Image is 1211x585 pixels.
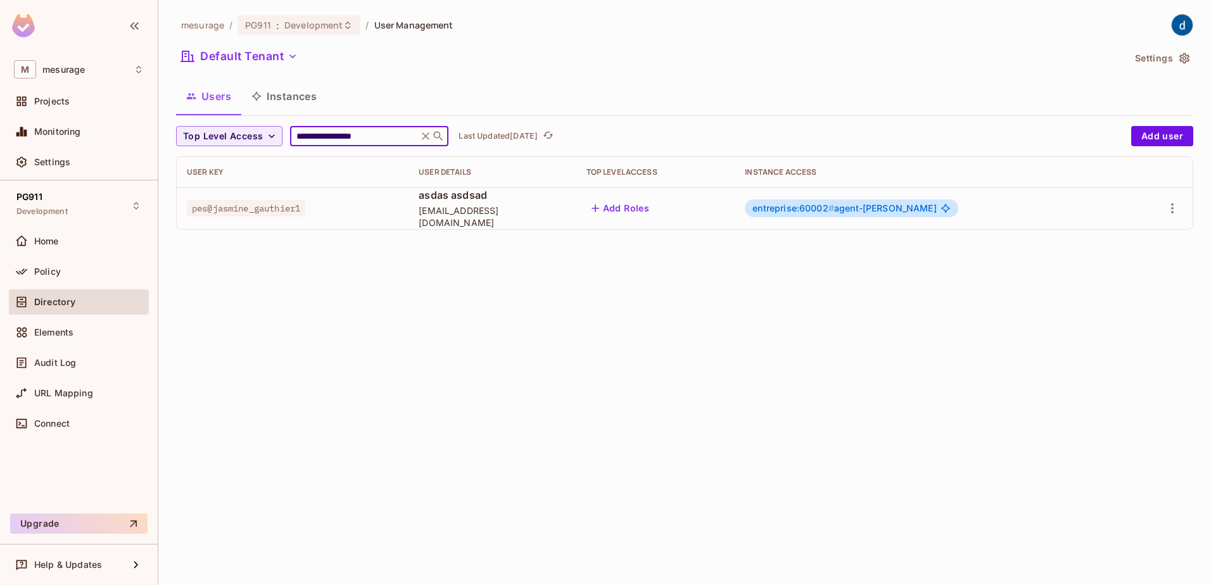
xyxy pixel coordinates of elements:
[1172,15,1193,35] img: dev 911gcl
[284,19,343,31] span: Development
[34,157,70,167] span: Settings
[419,204,566,229] span: [EMAIL_ADDRESS][DOMAIN_NAME]
[34,327,73,337] span: Elements
[176,46,303,66] button: Default Tenant
[34,560,102,570] span: Help & Updates
[10,513,148,534] button: Upgrade
[34,418,70,429] span: Connect
[187,200,305,217] span: pes@jasmine_gauthier1
[538,129,555,144] span: Click to refresh data
[34,236,59,246] span: Home
[181,19,224,31] span: the active workspace
[176,126,282,146] button: Top Level Access
[241,80,327,112] button: Instances
[1131,126,1193,146] button: Add user
[1130,48,1193,68] button: Settings
[586,198,655,218] button: Add Roles
[34,127,81,137] span: Monitoring
[752,203,936,213] span: agent-[PERSON_NAME]
[42,65,85,75] span: Workspace: mesurage
[16,192,42,202] span: PG911
[176,80,241,112] button: Users
[34,297,75,307] span: Directory
[34,96,70,106] span: Projects
[276,20,280,30] span: :
[374,19,453,31] span: User Management
[586,167,725,177] div: Top Level Access
[34,267,61,277] span: Policy
[540,129,555,144] button: refresh
[752,203,834,213] span: entreprise:60002
[34,388,93,398] span: URL Mapping
[745,167,1115,177] div: Instance Access
[419,167,566,177] div: User Details
[365,19,369,31] li: /
[459,131,538,141] p: Last Updated [DATE]
[187,167,398,177] div: User Key
[12,14,35,37] img: SReyMgAAAABJRU5ErkJggg==
[14,60,36,79] span: M
[828,203,834,213] span: #
[543,130,554,142] span: refresh
[34,358,76,368] span: Audit Log
[183,129,263,144] span: Top Level Access
[419,188,566,202] span: asdas asdsad
[229,19,232,31] li: /
[245,19,271,31] span: PG911
[16,206,68,217] span: Development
